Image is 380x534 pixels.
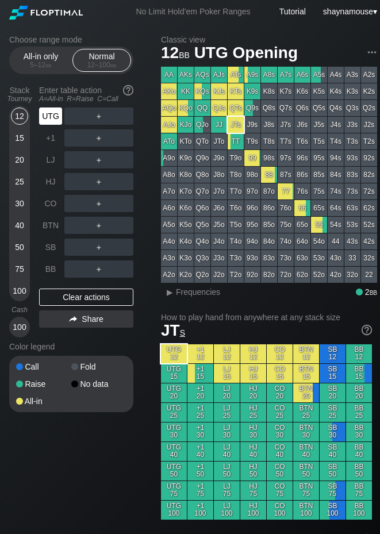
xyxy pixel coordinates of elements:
[311,233,327,249] div: 54o
[261,67,277,83] div: A8s
[228,200,244,216] div: T6o
[370,287,377,297] span: bb
[294,167,310,183] div: 86s
[328,183,344,199] div: 74s
[328,67,344,83] div: A4s
[178,183,194,199] div: K7o
[161,422,187,441] div: UTG 30
[244,150,260,166] div: 99
[267,344,293,363] div: CO 12
[240,383,266,402] div: HJ 20
[16,397,71,405] div: All-in
[311,167,327,183] div: 85s
[278,83,294,99] div: K7s
[211,217,227,233] div: J5o
[161,267,177,283] div: A2o
[187,403,213,422] div: +1 25
[346,383,372,402] div: BB 20
[11,151,28,168] div: 20
[161,501,187,520] div: UTG 100
[244,183,260,199] div: 97o
[361,83,377,99] div: K2s
[39,81,133,107] div: Enter table action
[161,321,185,339] span: JT
[187,481,213,500] div: +1 75
[294,233,310,249] div: 64o
[11,217,28,234] div: 40
[361,167,377,183] div: 82s
[161,217,177,233] div: A5o
[328,83,344,99] div: K4s
[344,250,360,266] div: 33
[311,183,327,199] div: 75s
[214,403,240,422] div: LJ 25
[228,250,244,266] div: T3o
[228,183,244,199] div: T7o
[278,250,294,266] div: 73o
[228,150,244,166] div: T9o
[261,217,277,233] div: 85o
[161,67,177,83] div: AA
[214,442,240,461] div: LJ 40
[240,462,266,481] div: HJ 50
[211,100,227,116] div: QJs
[194,233,210,249] div: Q4o
[159,44,191,63] span: 12
[118,7,267,19] div: No Limit Hold’em Poker Ranges
[11,282,28,299] div: 100
[240,422,266,441] div: HJ 30
[278,150,294,166] div: 97s
[194,200,210,216] div: Q6o
[64,173,133,190] div: ＋
[194,167,210,183] div: Q8o
[267,462,293,481] div: CO 50
[176,287,220,297] span: Frequencies
[39,173,62,190] div: HJ
[278,200,294,216] div: 76o
[39,129,62,147] div: +1
[244,250,260,266] div: 93o
[244,217,260,233] div: 95o
[39,151,62,168] div: LJ
[328,217,344,233] div: 54s
[161,250,177,266] div: A3o
[211,167,227,183] div: J8o
[361,233,377,249] div: 42s
[294,100,310,116] div: Q6s
[294,67,310,83] div: A6s
[261,267,277,283] div: 82o
[64,260,133,278] div: ＋
[278,233,294,249] div: 74o
[211,250,227,266] div: J3o
[228,233,244,249] div: T4o
[293,364,319,383] div: BTN 15
[240,344,266,363] div: HJ 12
[69,316,77,322] img: share.864f2f62.svg
[293,422,319,441] div: BTN 30
[328,100,344,116] div: Q4s
[323,7,373,16] span: shaynamouse
[293,403,319,422] div: BTN 25
[161,233,177,249] div: A4o
[361,217,377,233] div: 52s
[178,150,194,166] div: K9o
[211,267,227,283] div: J2o
[122,84,135,97] img: help.32db89a4.svg
[178,200,194,216] div: K6o
[240,442,266,461] div: HJ 40
[293,462,319,481] div: BTN 50
[178,83,194,99] div: KK
[110,61,117,69] span: bb
[320,344,346,363] div: SB 12
[194,67,210,83] div: AQs
[161,167,177,183] div: A8o
[194,150,210,166] div: Q9o
[320,364,346,383] div: SB 15
[320,5,379,18] div: ▾
[361,150,377,166] div: 92s
[328,267,344,283] div: 42o
[346,481,372,500] div: BB 75
[194,250,210,266] div: Q3o
[178,233,194,249] div: K4o
[5,306,34,314] div: Cash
